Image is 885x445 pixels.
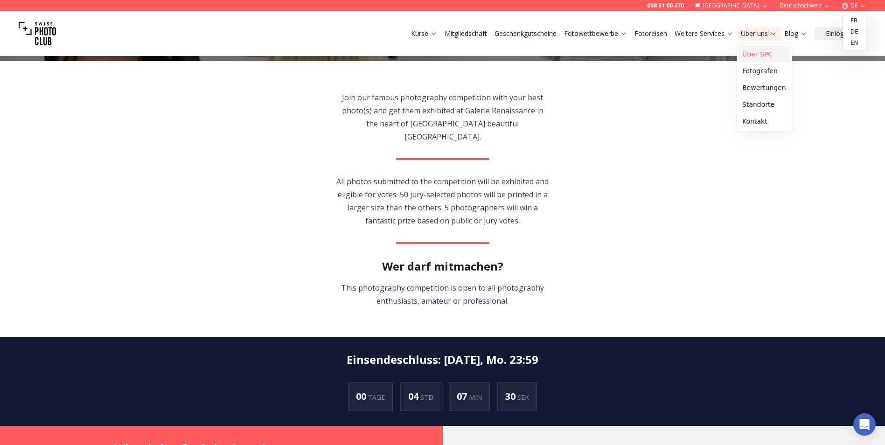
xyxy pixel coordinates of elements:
button: Über uns [737,27,780,40]
a: Weitere Services [675,29,733,38]
a: en [845,37,864,49]
a: Standorte [739,96,790,113]
h2: Wer darf mitmachen? [382,259,503,274]
span: 04 [408,390,420,403]
h2: Einsendeschluss : [DATE], Mo. 23:59 [347,352,538,367]
button: Fotowettbewerbe [560,27,631,40]
a: de [845,26,864,37]
img: Swiss photo club [19,15,56,52]
button: Einloggen [815,27,866,40]
a: Fotografen [739,63,790,79]
a: fr [845,15,864,26]
a: Kontakt [739,113,790,130]
button: Geschenkgutscheine [491,27,560,40]
span: 00 [356,390,368,403]
p: This photography competition is open to all photography enthusiasts, amateur or professional. [336,281,549,307]
a: Fotoreisen [634,29,667,38]
span: 30 [505,390,517,403]
span: TAGE [368,393,385,402]
button: Kurse [407,27,441,40]
span: 07 [457,390,469,403]
button: Fotoreisen [631,27,671,40]
a: Geschenkgutscheine [495,29,557,38]
span: MIN [469,393,482,402]
p: All photos submitted to the competition will be exhibited and eligible for votes. 50 jury-selecte... [336,175,549,227]
a: Über uns [741,29,777,38]
span: SEK [517,393,529,402]
a: Über SPC [739,46,790,63]
a: Mitgliedschaft [445,29,487,38]
button: Blog [780,27,811,40]
a: 058 51 00 270 [647,2,684,9]
div: DE [843,13,866,50]
button: Mitgliedschaft [441,27,491,40]
a: Blog [784,29,807,38]
button: Weitere Services [671,27,737,40]
span: STD [420,393,433,402]
a: Kurse [411,29,437,38]
p: Join our famous photography competition with your best photo(s) and get them exhibited at Galerie... [336,91,549,143]
a: Bewertungen [739,79,790,96]
a: Fotowettbewerbe [564,29,627,38]
div: Open Intercom Messenger [853,413,876,436]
